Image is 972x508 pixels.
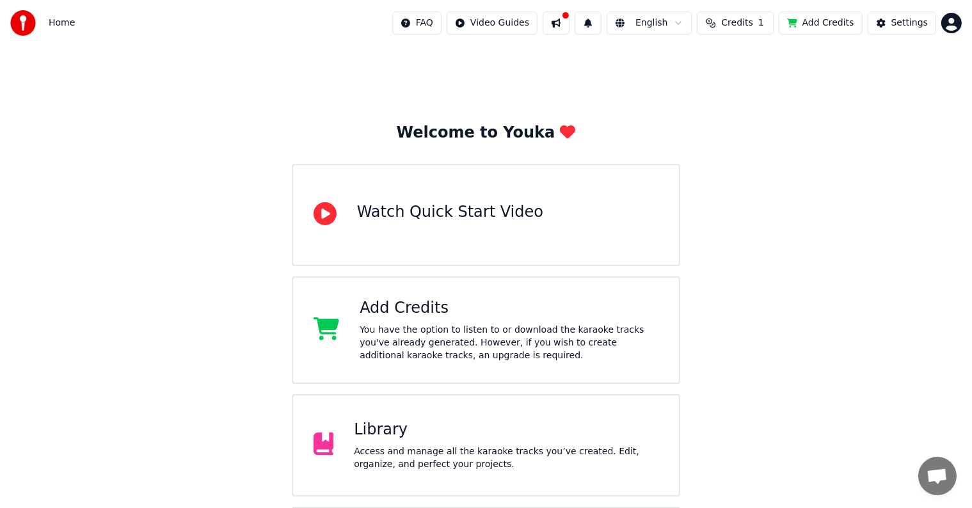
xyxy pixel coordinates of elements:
button: Settings [868,12,936,35]
button: Video Guides [447,12,538,35]
span: 1 [758,17,764,29]
div: Library [354,420,658,440]
div: Watch Quick Start Video [357,202,543,223]
div: Welcome to Youka [397,123,576,143]
nav: breadcrumb [49,17,75,29]
div: Open chat [918,457,957,495]
span: Home [49,17,75,29]
div: Add Credits [360,298,658,319]
button: Add Credits [779,12,863,35]
div: Access and manage all the karaoke tracks you’ve created. Edit, organize, and perfect your projects. [354,445,658,471]
div: You have the option to listen to or download the karaoke tracks you've already generated. However... [360,324,658,362]
button: Credits1 [697,12,774,35]
img: youka [10,10,36,36]
div: Settings [891,17,928,29]
span: Credits [721,17,753,29]
button: FAQ [392,12,442,35]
